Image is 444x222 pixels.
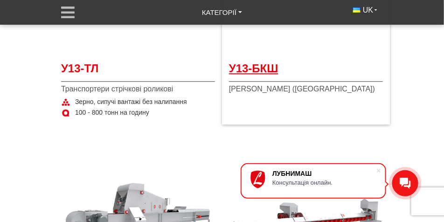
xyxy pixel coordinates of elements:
[363,5,373,15] span: UK
[61,61,215,82] a: У13-ТЛ
[61,84,215,94] span: Транспортери стрічкові роликові
[353,7,361,13] img: Українська
[75,108,149,118] span: 100 - 800 тонн на годину
[272,170,376,177] div: ЛУБНИМАШ
[272,179,376,186] div: Консультація онлайн.
[347,2,383,18] button: UK
[229,84,383,94] span: [PERSON_NAME] ([GEOGRAPHIC_DATA])
[229,61,383,82] a: У13-БКШ
[75,97,187,107] span: Зерно, сипучі вантажі без налипання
